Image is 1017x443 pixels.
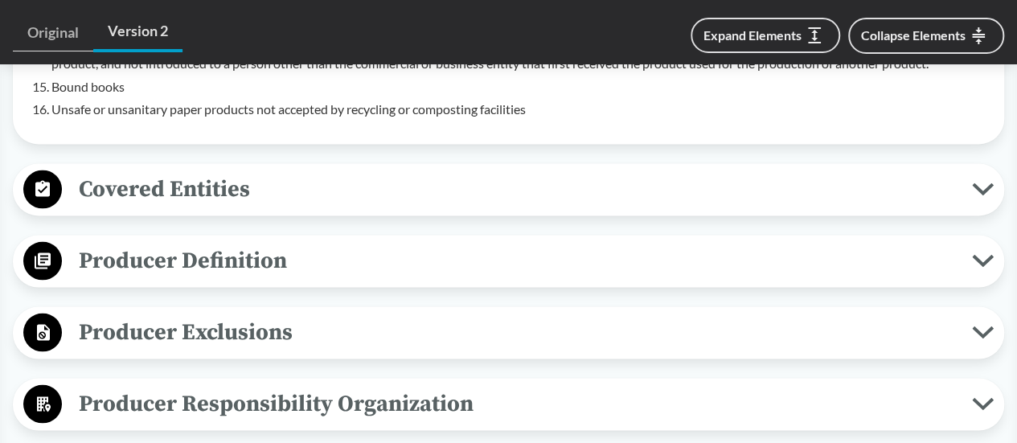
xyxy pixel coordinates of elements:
[62,170,972,207] span: Covered Entities
[848,18,1004,54] button: Collapse Elements
[62,385,972,421] span: Producer Responsibility Organization
[18,169,999,210] button: Covered Entities
[51,99,991,118] li: Unsafe or unsanitary paper products not accepted by recycling or composting facilities
[13,14,93,51] a: Original
[62,314,972,350] span: Producer Exclusions
[691,18,840,53] button: Expand Elements
[18,384,999,425] button: Producer Responsibility Organization
[62,242,972,278] span: Producer Definition
[18,240,999,281] button: Producer Definition
[18,312,999,353] button: Producer Exclusions
[93,13,182,52] a: Version 2
[51,76,991,96] li: Bound books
